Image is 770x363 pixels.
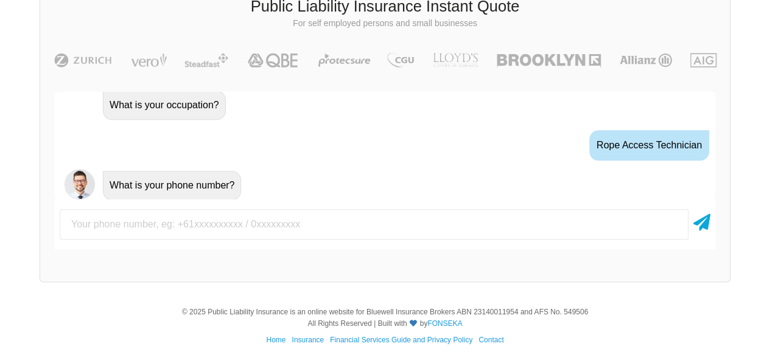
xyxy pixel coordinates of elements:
div: Rope Access Technician [589,130,709,161]
a: FONSEKA [427,319,462,328]
p: For self employed persons and small businesses [49,18,721,30]
img: AIG | Public Liability Insurance [685,53,721,67]
div: What is your occupation? [103,91,226,120]
img: QBE | Public Liability Insurance [240,53,306,67]
img: Zurich | Public Liability Insurance [49,53,117,67]
img: Chatbot | PLI [65,169,95,199]
img: Brooklyn | Public Liability Insurance [492,53,606,67]
img: Allianz | Public Liability Insurance [614,53,678,67]
img: Protecsure | Public Liability Insurance [313,53,375,67]
img: Vero | Public Liability Insurance [125,53,172,67]
img: CGU | Public Liability Insurance [382,53,419,67]
a: Financial Services Guide and Privacy Policy [330,336,472,344]
img: Steadfast | Public Liability Insurance [180,53,233,67]
div: What is your phone number? [103,171,241,200]
a: Insurance [292,336,324,344]
a: Contact [478,336,503,344]
input: Your phone number, eg: +61xxxxxxxxxx / 0xxxxxxxxx [60,209,688,240]
img: LLOYD's | Public Liability Insurance [426,53,485,67]
a: Home [266,336,285,344]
